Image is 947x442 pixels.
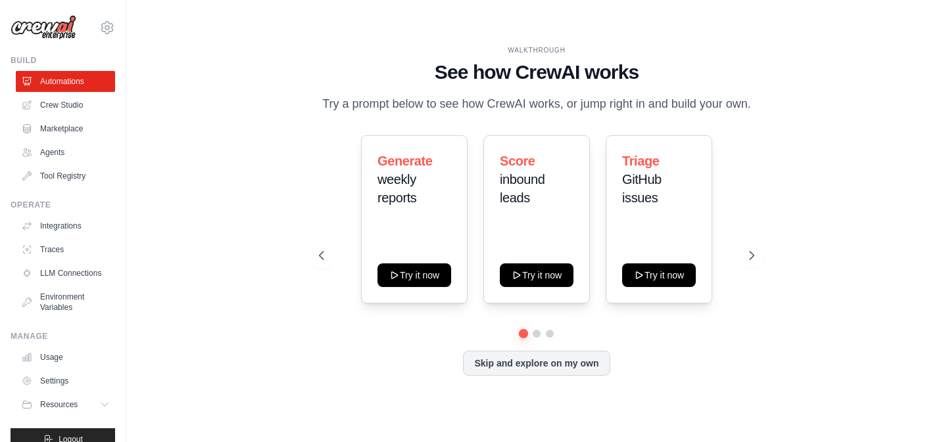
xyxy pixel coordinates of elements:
div: WALKTHROUGH [319,45,754,55]
button: Try it now [500,263,573,287]
a: Tool Registry [16,166,115,187]
div: Operate [11,200,115,210]
a: Automations [16,71,115,92]
p: Try a prompt below to see how CrewAI works, or jump right in and build your own. [319,95,754,114]
div: Manage [11,331,115,342]
a: Usage [16,347,115,368]
span: Resources [40,399,78,410]
span: weekly reports [377,172,416,205]
a: Crew Studio [16,95,115,116]
button: Try it now [622,263,696,287]
span: Triage [622,154,660,168]
button: Try it now [377,263,451,287]
button: Skip and explore on my own [463,351,610,376]
a: Agents [16,142,115,163]
button: Resources [16,394,115,415]
iframe: Chat Widget [881,379,947,442]
a: LLM Connections [16,263,115,284]
a: Settings [16,370,115,391]
a: Traces [16,239,115,260]
div: Виджет чата [881,379,947,442]
span: inbound leads [500,172,545,205]
a: Integrations [16,215,115,236]
a: Environment Variables [16,286,115,318]
img: Logo [11,15,76,40]
a: Marketplace [16,118,115,139]
h1: See how CrewAI works [319,60,754,84]
span: GitHub issues [622,172,662,205]
span: Score [500,154,535,168]
span: Generate [377,154,433,168]
div: Build [11,55,115,66]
